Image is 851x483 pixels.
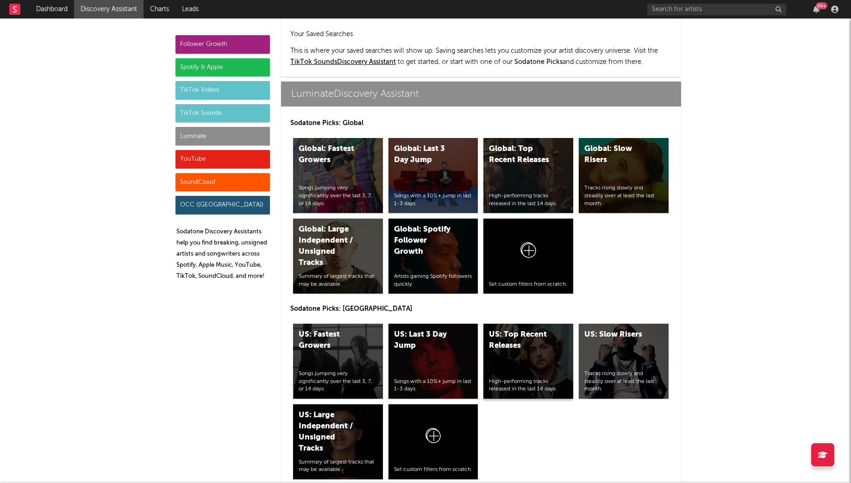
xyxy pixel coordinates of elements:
[293,404,383,479] a: US: Large Independent / Unsigned TracksSummary of largest tracks that may be available.
[647,4,786,15] input: Search for artists
[176,226,270,282] p: Sodatone Discovery Assistants help you find breaking, unsigned artists and songwriters across Spo...
[394,329,457,351] div: US: Last 3 Day Jump
[394,466,473,474] div: Set custom filters from scratch.
[293,324,383,399] a: US: Fastest GrowersSongs jumping very significantly over the last 3, 7, or 14 days.
[489,192,568,208] div: High-performing tracks released in the last 14 days.
[394,224,457,257] div: Global: Spotify Follower Growth
[175,35,270,54] div: Follower Growth
[299,410,362,454] div: US: Large Independent / Unsigned Tracks
[290,303,672,314] p: Sodatone Picks: [GEOGRAPHIC_DATA]
[388,219,478,294] a: Global: Spotify Follower GrowthArtists gaining Spotify followers quickly.
[388,404,478,479] a: Set custom filters from scratch.
[579,138,669,213] a: Global: Slow RisersTracks rising slowly and steadily over at least the last month.
[483,324,573,399] a: US: Top Recent ReleasesHigh-performing tracks released in the last 14 days.
[290,59,396,65] a: TikTok SoundsDiscovery Assistant
[483,219,573,294] a: Set custom filters from scratch.
[299,184,377,207] div: Songs jumping very significantly over the last 3, 7, or 14 days.
[175,104,270,123] div: TikTok Sounds
[175,150,270,169] div: YouTube
[281,82,681,107] a: LuminateDiscovery Assistant
[299,144,362,166] div: Global: Fastest Growers
[394,144,457,166] div: Global: Last 3 Day Jump
[584,329,647,340] div: US: Slow Risers
[579,324,669,399] a: US: Slow RisersTracks rising slowly and steadily over at least the last month.
[299,273,377,289] div: Summary of largest tracks that may be available.
[489,144,552,166] div: Global: Top Recent Releases
[175,196,270,214] div: OCC ([GEOGRAPHIC_DATA])
[514,59,563,65] span: Sodatone Picks
[293,219,383,294] a: Global: Large Independent / Unsigned TracksSummary of largest tracks that may be available.
[483,138,573,213] a: Global: Top Recent ReleasesHigh-performing tracks released in the last 14 days.
[584,144,647,166] div: Global: Slow Risers
[175,173,270,192] div: SoundCloud
[299,458,377,474] div: Summary of largest tracks that may be available.
[489,281,568,289] div: Set custom filters from scratch.
[584,370,663,393] div: Tracks rising slowly and steadily over at least the last month.
[175,58,270,77] div: Spotify & Apple
[299,329,362,351] div: US: Fastest Growers
[394,192,473,208] div: Songs with a 10%+ jump in last 1-3 days.
[293,138,383,213] a: Global: Fastest GrowersSongs jumping very significantly over the last 3, 7, or 14 days.
[489,329,552,351] div: US: Top Recent Releases
[388,138,478,213] a: Global: Last 3 Day JumpSongs with a 10%+ jump in last 1-3 days.
[388,324,478,399] a: US: Last 3 Day JumpSongs with a 10%+ jump in last 1-3 days.
[299,370,377,393] div: Songs jumping very significantly over the last 3, 7, or 14 days.
[489,378,568,394] div: High-performing tracks released in the last 14 days.
[290,29,672,40] h2: Your Saved Searches
[394,273,473,289] div: Artists gaining Spotify followers quickly.
[584,184,663,207] div: Tracks rising slowly and steadily over at least the last month.
[290,45,672,68] p: This is where your saved searches will show up. Saving searches lets you customize your artist di...
[175,127,270,145] div: Luminate
[816,2,827,9] div: 99 +
[394,378,473,394] div: Songs with a 10%+ jump in last 1-3 days.
[813,6,820,13] button: 99+
[299,224,362,269] div: Global: Large Independent / Unsigned Tracks
[175,81,270,100] div: TikTok Videos
[290,118,672,129] p: Sodatone Picks: Global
